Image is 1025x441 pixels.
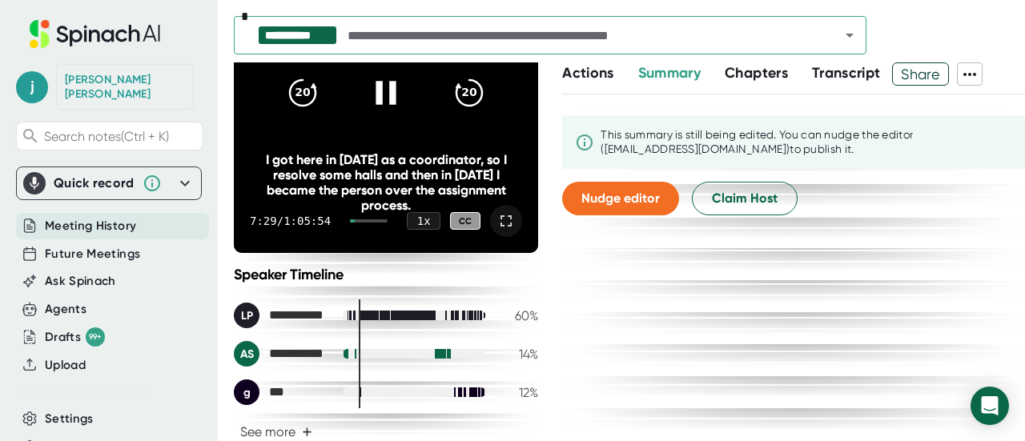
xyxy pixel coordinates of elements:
[712,189,778,208] span: Claim Host
[45,245,140,263] button: Future Meetings
[264,152,508,213] div: I got here in [DATE] as a coordinator, so I resolve some halls and then in [DATE] I became the pe...
[638,64,701,82] span: Summary
[45,356,86,375] button: Upload
[45,327,105,347] button: Drafts 99+
[45,272,116,291] button: Ask Spinach
[250,214,331,227] div: 7:29 / 1:05:54
[498,385,538,400] div: 12 %
[234,266,538,283] div: Speaker Timeline
[892,62,949,86] button: Share
[54,175,135,191] div: Quick record
[893,60,948,88] span: Share
[562,64,613,82] span: Actions
[562,182,679,215] button: Nudge editor
[44,129,169,144] span: Search notes (Ctrl + K)
[971,387,1009,425] div: Open Intercom Messenger
[45,410,94,428] button: Settings
[407,212,440,230] div: 1 x
[234,379,330,405] div: guy
[234,303,259,328] div: LP
[23,167,195,199] div: Quick record
[16,71,48,103] span: j
[725,64,788,82] span: Chapters
[234,379,259,405] div: g
[725,62,788,84] button: Chapters
[692,182,798,215] button: Claim Host
[498,347,538,362] div: 14 %
[45,300,86,319] button: Agents
[45,327,105,347] div: Drafts
[234,303,330,328] div: Lori Plants
[65,73,185,101] div: Jess Younts
[638,62,701,84] button: Summary
[450,212,480,231] div: CC
[234,341,259,367] div: AS
[601,128,1012,156] div: This summary is still being edited. You can nudge the editor ([EMAIL_ADDRESS][DOMAIN_NAME]) to pu...
[812,64,881,82] span: Transcript
[234,341,330,367] div: Anna Strejc
[302,426,312,439] span: +
[838,24,861,46] button: Open
[86,327,105,347] div: 99+
[581,190,660,206] span: Nudge editor
[562,62,613,84] button: Actions
[812,62,881,84] button: Transcript
[498,308,538,323] div: 60 %
[45,217,136,235] button: Meeting History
